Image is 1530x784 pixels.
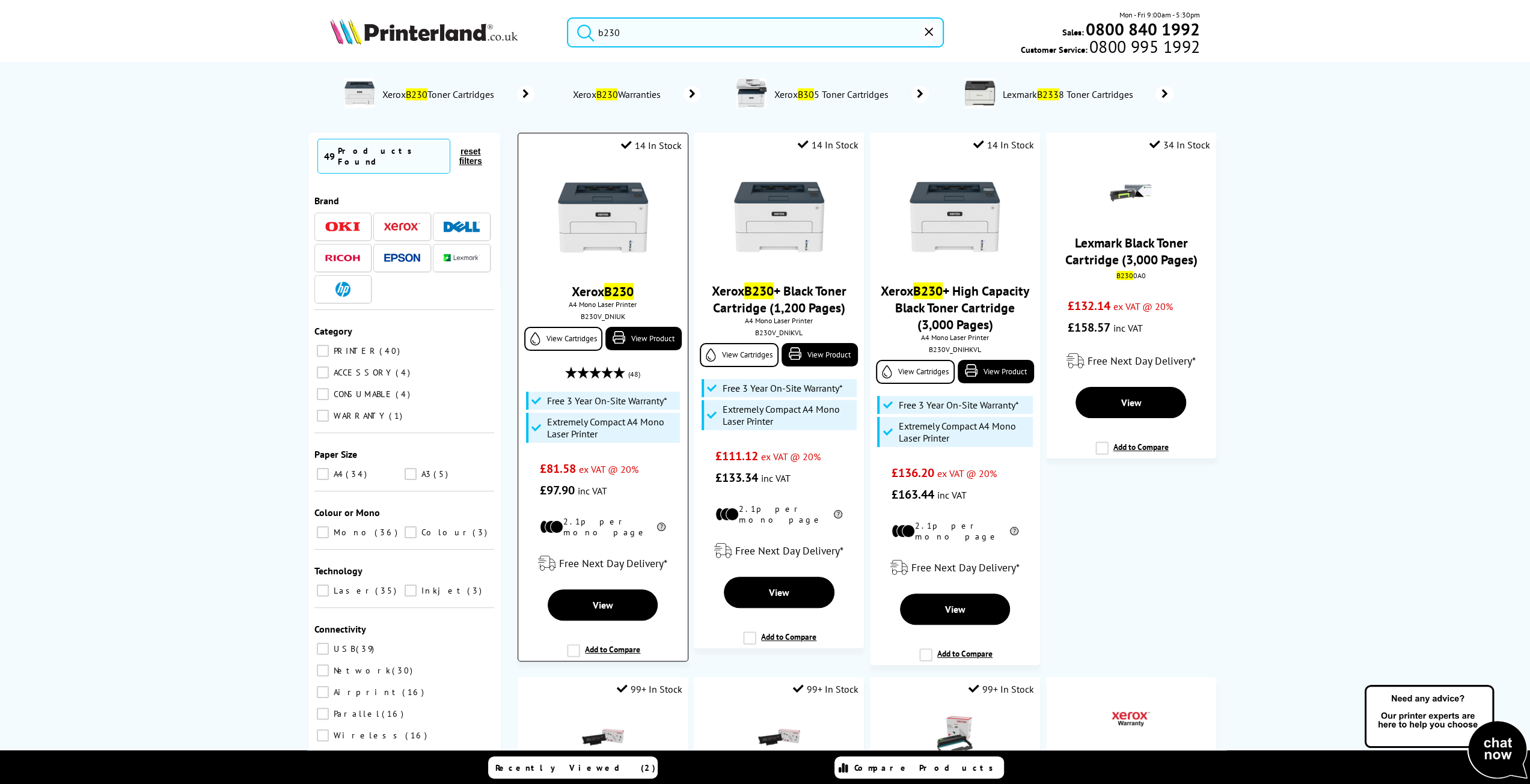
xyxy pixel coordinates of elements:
a: View [900,594,1011,625]
img: Xerox-Std-BlackToner-006R04399-Small.gif [758,716,800,758]
span: PRINTER [331,345,378,356]
span: Paper Size [314,448,357,460]
a: View [724,577,834,608]
img: Xerox-B230-Front-Main-Small.jpg [734,172,824,262]
li: 2.1p per mono page [892,520,1018,542]
span: 0800 995 1992 [1088,41,1200,52]
span: A4 [331,469,344,479]
a: Compare Products [834,756,1004,779]
img: Xerox-B230-Front-Main-Small.jpg [558,172,648,263]
input: CONSUMABLE 4 [317,388,329,400]
div: 0A0 [1055,271,1207,280]
div: 14 In Stock [973,139,1034,151]
a: Lexmark Black Toner Cartridge (3,000 Pages) [1065,234,1197,268]
div: 14 In Stock [621,139,682,151]
span: 35 [375,585,399,596]
span: WARRANTY [331,410,388,421]
span: A4 Mono Laser Printer [700,316,858,325]
span: inc VAT [1113,322,1143,334]
mark: B230 [604,283,634,300]
a: View Cartridges [700,343,779,367]
img: Xerox-013R00691-Drum-Small.gif [934,716,976,758]
a: View Product [605,327,681,350]
span: Free Next Day Delivery* [559,556,667,570]
span: Airprint [331,687,401,697]
span: Technology [314,565,363,577]
div: B230V_DNIUK [527,312,678,321]
span: Inkjet [418,585,466,596]
a: Printerland Logo [330,18,552,47]
span: Network [331,665,391,676]
span: ex VAT @ 20% [937,467,997,479]
img: HP [335,282,350,297]
div: 99+ In Stock [792,683,858,695]
div: modal_delivery [700,534,858,568]
span: Wireless [331,730,404,741]
input: Airprint 16 [317,686,329,698]
mark: B230 [406,88,427,100]
input: Parallel 16 [317,708,329,720]
span: Mono [331,527,373,538]
span: 4 [396,389,413,400]
span: 36 [375,527,400,538]
div: 34 In Stock [1149,139,1210,151]
div: 14 In Stock [797,139,858,151]
mark: B230 [744,282,774,299]
mark: B230 [1116,271,1133,280]
a: XeroxB305 Toner Cartridges [773,78,929,111]
input: USB 39 [317,643,329,655]
span: 30 [392,665,415,676]
input: Colour 3 [405,526,417,538]
span: ex VAT @ 20% [1113,300,1173,312]
input: WARRANTY 1 [317,410,329,422]
span: ACCESSORY [331,367,394,378]
input: A4 34 [317,468,329,480]
img: Xerox [384,222,420,231]
mark: B230 [596,88,617,100]
span: Recently Viewed (2) [495,762,656,773]
span: £158.57 [1068,320,1110,335]
a: XeroxB230Toner Cartridges [381,78,534,111]
span: 34 [346,469,370,479]
span: ex VAT @ 20% [579,463,638,475]
span: Customer Service: [1021,41,1200,55]
b: 0800 840 1992 [1086,18,1200,40]
span: 4 [396,367,413,378]
span: View [593,599,613,611]
a: View Product [958,360,1034,383]
input: A3 5 [405,468,417,480]
span: inc VAT [578,485,607,497]
input: PRINTER 40 [317,345,329,357]
img: B230V_DNI-conspage.jpg [344,78,375,108]
label: Add to Compare [567,644,640,667]
input: ACCESSORY 4 [317,366,329,378]
img: Ricoh [325,255,361,261]
label: Add to Compare [1095,442,1169,464]
input: Search product or brand [567,17,944,47]
span: 49 [324,150,335,162]
label: Add to Compare [743,631,816,654]
div: Products Found [338,145,444,167]
span: 1 [389,410,405,421]
a: View Product [782,343,858,366]
span: 5 [433,469,451,479]
span: Lexmark 8 Toner Cartridges [1001,88,1137,100]
span: Compare Products [854,762,1000,773]
span: £163.44 [892,487,934,502]
span: £133.34 [715,470,758,485]
input: Laser 35 [317,585,329,597]
div: B230V_DNIKVL [703,328,855,337]
span: A4 Mono Laser Printer [524,300,681,309]
span: Colour or Mono [314,506,380,518]
img: Lexmark [444,254,480,261]
div: modal_delivery [1052,344,1210,378]
span: A4 Mono Laser Printer [876,333,1034,342]
span: Mon - Fri 9:00am - 5:30pm [1119,9,1200,20]
span: Free 3 Year On-Site Warranty* [723,382,843,394]
span: Colour [418,527,471,538]
span: View [944,603,965,615]
div: 99+ In Stock [968,683,1034,695]
img: Epson [384,254,420,263]
div: modal_delivery [876,551,1034,585]
div: B230V_DNIHKVL [879,345,1031,354]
